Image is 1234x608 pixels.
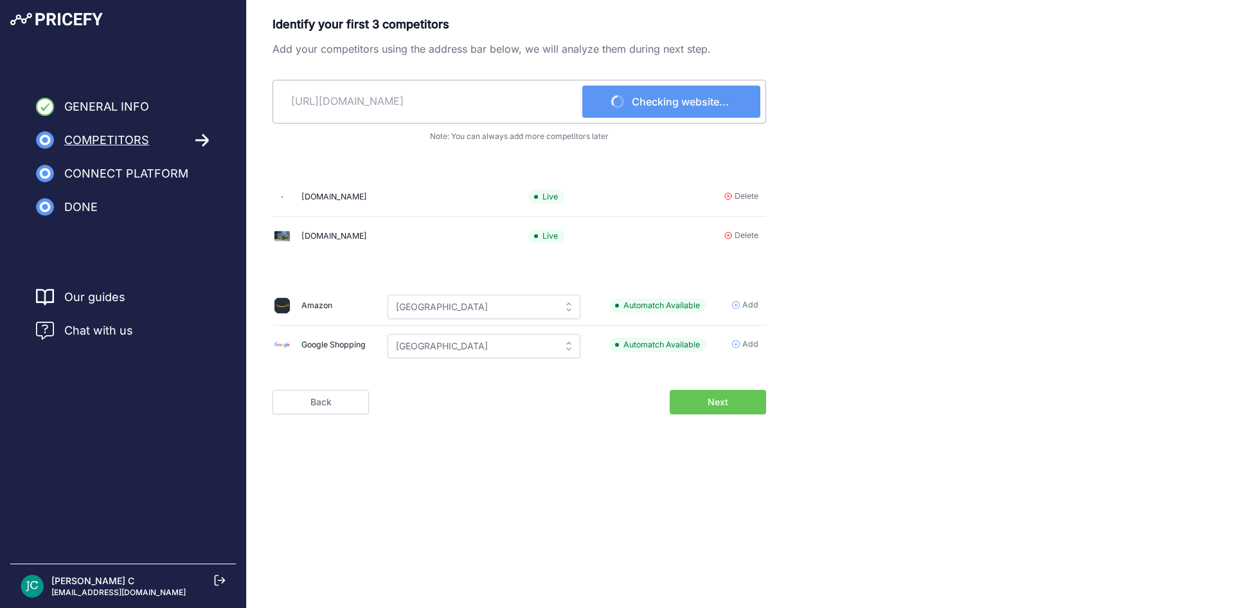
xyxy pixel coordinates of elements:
div: [DOMAIN_NAME] [301,230,367,243]
div: Google Shopping [301,339,366,351]
span: Connect Platform [64,165,188,183]
span: Automatch Available [609,299,706,313]
span: Live [528,229,564,244]
input: Please select a country [388,334,580,358]
input: https://www.example.com [278,86,582,116]
p: [PERSON_NAME] C [51,575,186,587]
span: Chat with us [64,322,133,340]
p: Note: You can always add more competitors later [273,131,766,142]
img: Pricefy Logo [10,13,103,26]
span: General Info [64,98,149,116]
input: Please select a country [388,295,580,319]
p: Add your competitors using the address bar below, we will analyze them during next step. [273,41,766,57]
span: Checking website... [632,94,729,109]
a: Our guides [64,288,125,306]
span: Live [528,190,564,205]
span: Competitors [64,131,149,149]
a: Chat with us [36,322,133,340]
button: Checking website... [582,86,760,118]
div: [DOMAIN_NAME] [301,191,367,203]
p: Identify your first 3 competitors [273,15,766,33]
span: Delete [735,230,758,242]
span: Next [708,396,728,409]
div: Amazon [301,300,332,312]
span: Add [742,299,758,311]
span: Automatch Available [609,338,706,353]
span: Delete [735,190,758,203]
a: Back [273,390,369,414]
p: [EMAIL_ADDRESS][DOMAIN_NAME] [51,587,186,598]
button: Next [670,390,766,414]
span: Done [64,198,98,216]
span: Add [742,338,758,351]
